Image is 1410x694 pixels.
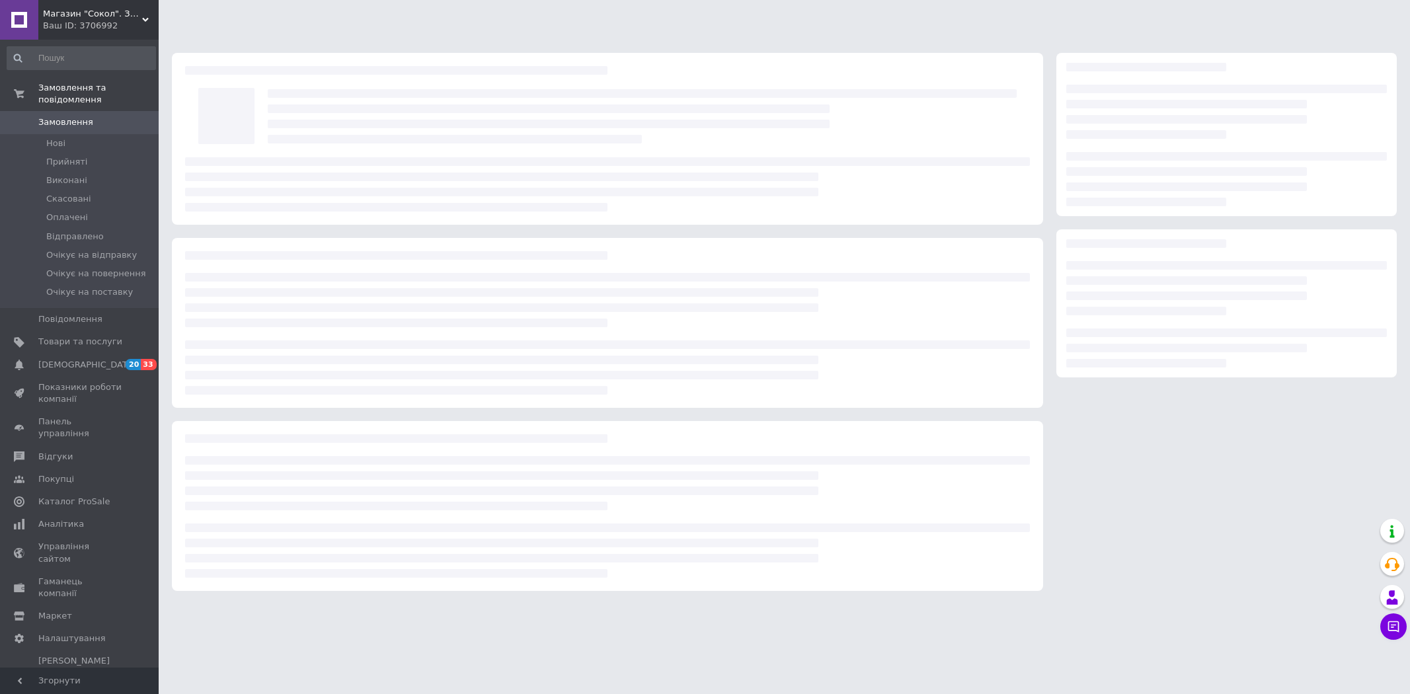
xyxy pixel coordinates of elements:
[38,473,74,485] span: Покупці
[38,359,136,371] span: [DEMOGRAPHIC_DATA]
[126,359,141,370] span: 20
[38,518,84,530] span: Аналітика
[46,137,65,149] span: Нові
[38,541,122,564] span: Управління сайтом
[46,286,133,298] span: Очікує на поставку
[43,8,142,20] span: Магазин "Сокол". Зброя та рибальство.
[38,610,72,622] span: Маркет
[38,655,122,691] span: [PERSON_NAME] та рахунки
[1380,613,1407,640] button: Чат з покупцем
[38,416,122,440] span: Панель управління
[7,46,156,70] input: Пошук
[46,231,104,243] span: Відправлено
[38,496,110,508] span: Каталог ProSale
[38,116,93,128] span: Замовлення
[46,268,146,280] span: Очікує на повернення
[46,193,91,205] span: Скасовані
[38,451,73,463] span: Відгуки
[43,20,159,32] div: Ваш ID: 3706992
[38,82,159,106] span: Замовлення та повідомлення
[38,576,122,599] span: Гаманець компанії
[46,212,88,223] span: Оплачені
[46,249,137,261] span: Очікує на відправку
[38,381,122,405] span: Показники роботи компанії
[38,336,122,348] span: Товари та послуги
[38,633,106,644] span: Налаштування
[46,174,87,186] span: Виконані
[38,313,102,325] span: Повідомлення
[46,156,87,168] span: Прийняті
[141,359,156,370] span: 33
